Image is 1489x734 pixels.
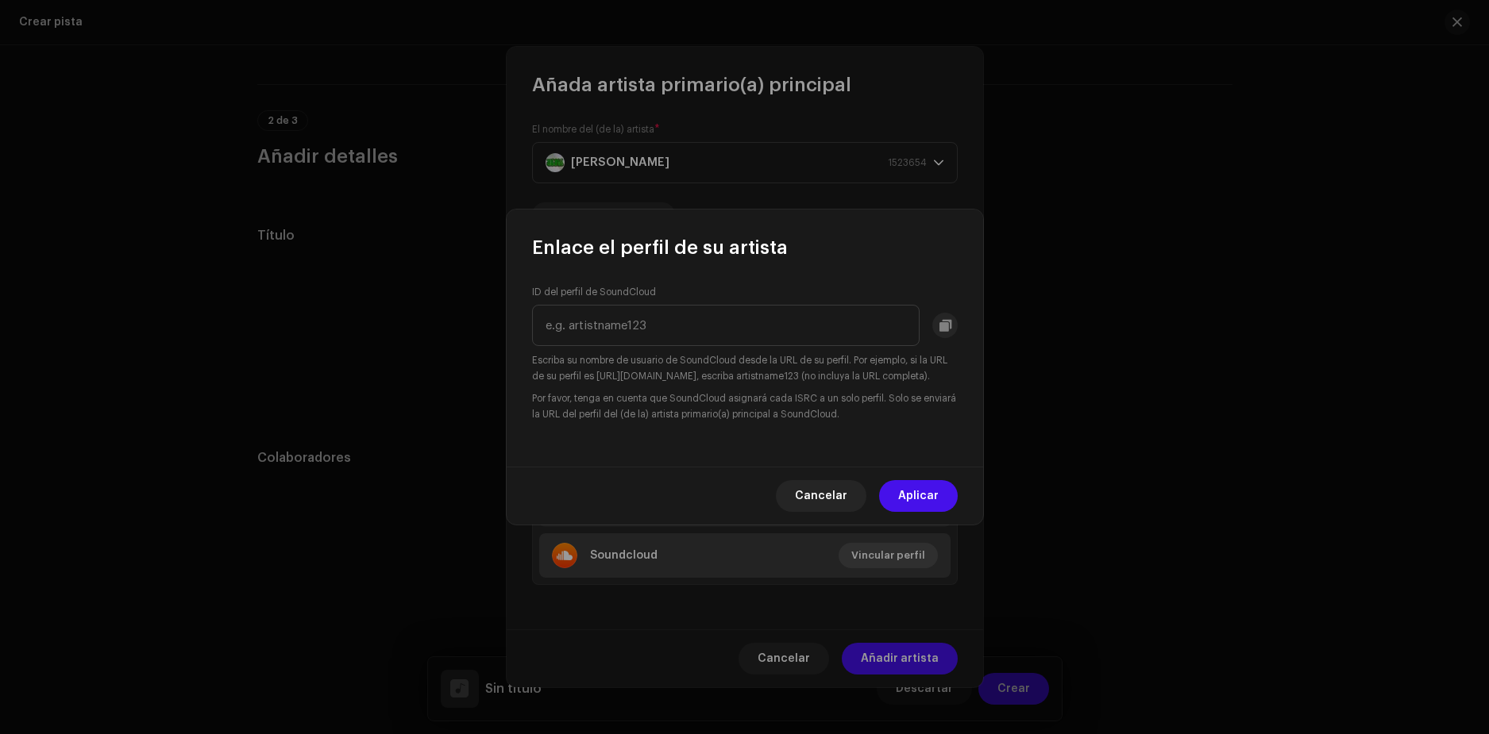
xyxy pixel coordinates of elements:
[795,480,847,512] span: Cancelar
[776,480,866,512] button: Cancelar
[532,286,656,298] label: ID del perfil de SoundCloud
[532,305,920,346] input: e.g. artistname123
[898,480,939,512] span: Aplicar
[879,480,958,512] button: Aplicar
[532,390,958,422] small: Por favor, tenga en cuenta que SoundCloud asignará cada ISRC a un solo perfil. Solo se enviará la...
[532,352,958,384] small: Escriba su nombre de usuario de SoundCloud desde la URL de su perfil. Por ejemplo, si la URL de s...
[532,235,788,260] span: Enlace el perfil de su artista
